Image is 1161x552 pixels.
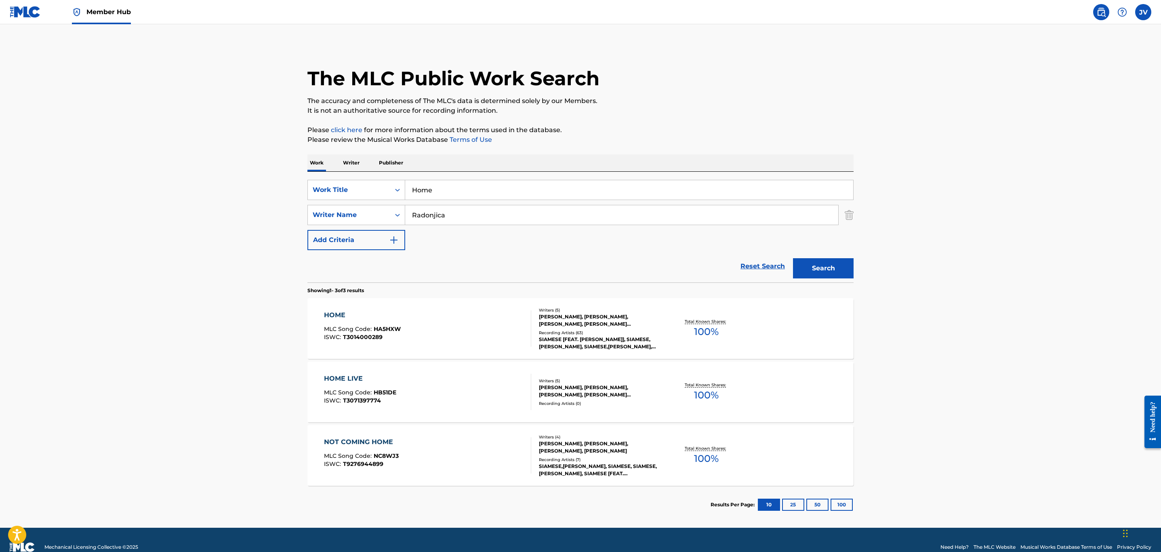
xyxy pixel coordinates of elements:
[685,445,728,451] p: Total Known Shares:
[1020,544,1112,551] a: Musical Works Database Terms of Use
[758,499,780,511] button: 10
[389,235,399,245] img: 9d2ae6d4665cec9f34b9.svg
[374,389,396,396] span: HB51DE
[331,126,362,134] a: click here
[539,313,661,328] div: [PERSON_NAME], [PERSON_NAME], [PERSON_NAME], [PERSON_NAME] [PERSON_NAME]
[324,374,396,383] div: HOME LIVE
[736,257,789,275] a: Reset Search
[1114,4,1130,20] div: Help
[307,66,599,91] h1: The MLC Public Work Search
[307,287,364,294] p: Showing 1 - 3 of 3 results
[324,310,401,320] div: HOME
[343,333,383,341] span: T3014000289
[539,330,661,336] div: Recording Artists ( 63 )
[539,463,661,477] div: SIAMESE,[PERSON_NAME], SIAMESE, SIAMESE,[PERSON_NAME], SIAMESE [FEAT. [PERSON_NAME]], SIAMESE
[539,384,661,398] div: [PERSON_NAME], [PERSON_NAME], [PERSON_NAME], [PERSON_NAME] [PERSON_NAME]
[1096,7,1106,17] img: search
[711,501,757,508] p: Results Per Page:
[806,499,829,511] button: 50
[539,434,661,440] div: Writers ( 4 )
[694,451,719,466] span: 100 %
[539,440,661,455] div: [PERSON_NAME], [PERSON_NAME], [PERSON_NAME], [PERSON_NAME]
[307,230,405,250] button: Add Criteria
[1093,4,1109,20] a: Public Search
[376,154,406,171] p: Publisher
[539,307,661,313] div: Writers ( 5 )
[539,336,661,350] div: SIAMESE [FEAT. [PERSON_NAME]], SIAMESE,[PERSON_NAME], SIAMESE,[PERSON_NAME], SIAMESE, [DEMOGRAPHI...
[313,185,385,195] div: Work Title
[539,378,661,384] div: Writers ( 5 )
[307,154,326,171] p: Work
[694,324,719,339] span: 100 %
[343,397,381,404] span: T3071397774
[539,400,661,407] div: Recording Artists ( 0 )
[1121,513,1161,552] iframe: Chat Widget
[685,382,728,388] p: Total Known Shares:
[324,325,374,333] span: MLC Song Code :
[324,460,343,468] span: ISWC :
[831,499,853,511] button: 100
[940,544,969,551] a: Need Help?
[313,210,385,220] div: Writer Name
[324,397,343,404] span: ISWC :
[307,298,854,359] a: HOMEMLC Song Code:HA5HXWISWC:T3014000289Writers (5)[PERSON_NAME], [PERSON_NAME], [PERSON_NAME], [...
[324,333,343,341] span: ISWC :
[307,106,854,116] p: It is not an authoritative source for recording information.
[1123,521,1128,546] div: Træk
[10,542,35,552] img: logo
[1135,4,1151,20] div: User Menu
[374,452,399,459] span: NC8WJ3
[374,325,401,333] span: HA5HXW
[341,154,362,171] p: Writer
[10,6,41,18] img: MLC Logo
[685,318,728,324] p: Total Known Shares:
[307,180,854,282] form: Search Form
[86,7,131,17] span: Member Hub
[343,460,383,468] span: T9276944899
[307,125,854,135] p: Please for more information about the terms used in the database.
[324,389,374,396] span: MLC Song Code :
[307,135,854,145] p: Please review the Musical Works Database
[324,452,374,459] span: MLC Song Code :
[44,544,138,551] span: Mechanical Licensing Collective © 2025
[539,457,661,463] div: Recording Artists ( 7 )
[72,7,82,17] img: Top Rightsholder
[782,499,804,511] button: 25
[307,425,854,486] a: NOT COMING HOMEMLC Song Code:NC8WJ3ISWC:T9276944899Writers (4)[PERSON_NAME], [PERSON_NAME], [PERS...
[448,136,492,143] a: Terms of Use
[974,544,1016,551] a: The MLC Website
[307,362,854,422] a: HOME LIVEMLC Song Code:HB51DEISWC:T3071397774Writers (5)[PERSON_NAME], [PERSON_NAME], [PERSON_NAM...
[1117,544,1151,551] a: Privacy Policy
[845,205,854,225] img: Delete Criterion
[324,437,399,447] div: NOT COMING HOME
[694,388,719,402] span: 100 %
[1117,7,1127,17] img: help
[307,96,854,106] p: The accuracy and completeness of The MLC's data is determined solely by our Members.
[793,258,854,278] button: Search
[1121,513,1161,552] div: Chat-widget
[1138,389,1161,454] iframe: Resource Center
